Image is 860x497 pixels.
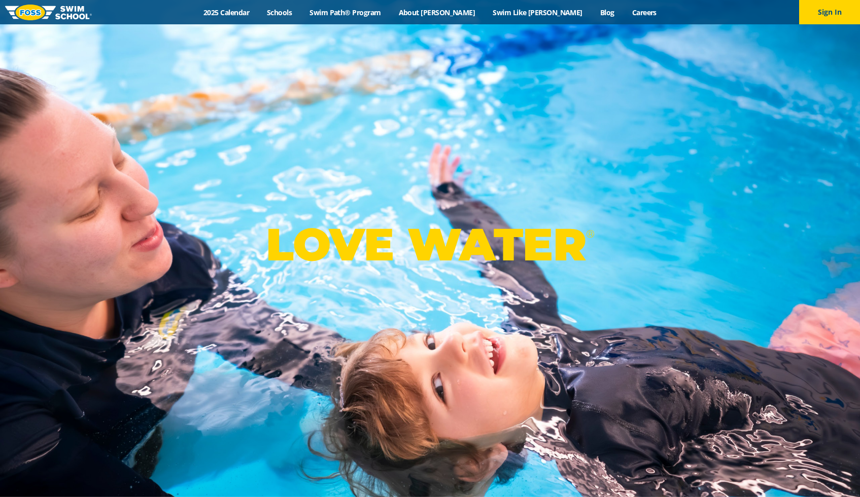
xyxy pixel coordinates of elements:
[266,217,594,272] p: LOVE WATER
[5,5,92,20] img: FOSS Swim School Logo
[390,8,484,17] a: About [PERSON_NAME]
[586,227,594,240] sup: ®
[484,8,592,17] a: Swim Like [PERSON_NAME]
[623,8,665,17] a: Careers
[591,8,623,17] a: Blog
[301,8,390,17] a: Swim Path® Program
[195,8,258,17] a: 2025 Calendar
[258,8,301,17] a: Schools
